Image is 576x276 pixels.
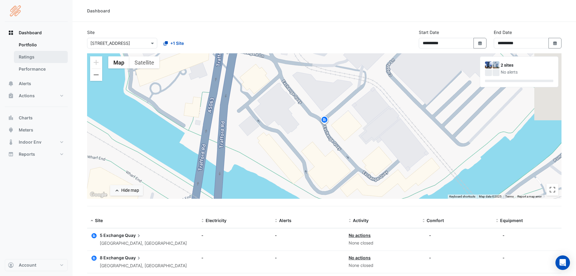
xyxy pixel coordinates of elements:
span: Charts [19,115,33,121]
button: Reports [5,148,68,160]
app-icon: Reports [8,151,14,157]
button: Meters [5,124,68,136]
span: Meters [19,127,33,133]
button: Hide map [110,185,143,196]
span: Alerts [19,81,31,87]
img: Google [89,191,109,199]
button: Keyboard shortcuts [449,195,475,199]
fa-icon: Select Date [552,41,558,46]
span: Dashboard [19,30,42,36]
button: Actions [5,90,68,102]
div: Dashboard [5,39,68,78]
a: Portfolio [14,39,68,51]
span: Site [95,218,103,223]
span: Alerts [279,218,291,223]
div: - [429,232,431,238]
a: Open this area in Google Maps (opens a new window) [89,191,109,199]
div: 2 sites [501,62,553,68]
a: No actions [349,255,371,260]
a: Report a map error [517,195,542,198]
app-icon: Charts [8,115,14,121]
fa-icon: Select Date [477,41,483,46]
img: 8 Exchange Quay [493,62,500,68]
img: site-pin.svg [320,115,329,126]
div: - [201,254,268,261]
button: Show satellite imagery [129,56,159,68]
div: [GEOGRAPHIC_DATA], [GEOGRAPHIC_DATA] [100,262,187,269]
app-icon: Actions [8,93,14,99]
button: Indoor Env [5,136,68,148]
button: Dashboard [5,27,68,39]
a: Performance [14,63,68,75]
div: Open Intercom Messenger [555,255,570,270]
div: - [503,254,505,261]
div: Dashboard [87,8,110,14]
span: Reports [19,151,35,157]
span: Account [19,262,36,268]
div: - [503,232,505,238]
div: - [275,254,341,261]
label: Site [87,29,95,35]
button: Zoom out [90,69,102,81]
app-icon: Dashboard [8,30,14,36]
span: +1 Site [170,40,184,46]
img: Company Logo [7,5,34,17]
span: Comfort [427,218,444,223]
div: - [201,232,268,238]
img: 5 Exchange Quay [485,62,492,68]
a: No actions [349,233,371,238]
label: End Date [494,29,512,35]
span: Quay [125,232,142,239]
div: - [429,254,431,261]
span: Indoor Env [19,139,41,145]
a: Ratings [14,51,68,63]
app-icon: Meters [8,127,14,133]
span: 5 Exchange [100,233,124,238]
span: Quay [125,254,142,261]
a: Terms (opens in new tab) [505,195,514,198]
button: Toggle fullscreen view [546,184,558,196]
span: 8 Exchange [100,255,124,260]
span: Map data ©2025 [479,195,502,198]
span: Activity [353,218,369,223]
label: Start Date [419,29,439,35]
div: Hide map [121,187,139,194]
button: Show street map [108,56,129,68]
button: Zoom in [90,56,102,68]
div: No alerts [501,69,553,75]
app-icon: Indoor Env [8,139,14,145]
button: Charts [5,112,68,124]
button: Account [5,259,68,271]
button: +1 Site [160,38,188,48]
div: None closed [349,240,415,247]
span: Equipment [500,218,523,223]
app-icon: Alerts [8,81,14,87]
div: - [275,232,341,238]
div: None closed [349,262,415,269]
div: [GEOGRAPHIC_DATA], [GEOGRAPHIC_DATA] [100,240,187,247]
button: Alerts [5,78,68,90]
span: Actions [19,93,35,99]
span: Electricity [206,218,226,223]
